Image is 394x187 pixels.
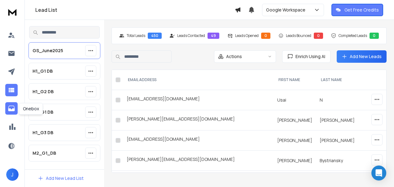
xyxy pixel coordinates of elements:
button: Add New Leads [337,50,387,63]
td: [PERSON_NAME] [316,130,372,151]
p: Total Leads [127,33,145,38]
button: Get Free Credits [331,4,383,16]
p: Google Workspace [266,7,308,13]
div: [PERSON_NAME][EMAIL_ADDRESS][DOMAIN_NAME] [127,156,270,165]
button: Enrich Using AI [282,50,331,63]
p: Get Free Credits [344,7,379,13]
h1: Lead List [35,6,235,14]
td: Bystriansky [316,151,372,171]
div: 0 [314,33,323,39]
p: Completed Leads [339,33,367,38]
th: LAST NAME [316,70,372,90]
th: FIRST NAME [274,70,316,90]
p: H1_G3 DB [33,130,53,136]
p: Leads Bounced [286,33,311,38]
td: [PERSON_NAME] [274,110,316,130]
div: [EMAIL_ADDRESS][DOMAIN_NAME] [127,136,270,145]
div: Open Intercom Messenger [371,166,386,180]
div: 450 [148,33,162,39]
div: 49 [208,33,219,39]
div: 0 [370,33,379,39]
p: M2_G1_DB [33,150,56,156]
p: H1_G1 DB [33,68,53,74]
button: J [6,168,19,181]
p: Actions [226,53,242,60]
td: Usai [274,90,316,110]
td: [PERSON_NAME] [274,130,316,151]
p: GS_June2025 [33,48,63,54]
img: logo [6,6,19,18]
p: Leads Contacted [177,33,205,38]
p: Leads Opened [235,33,259,38]
div: [PERSON_NAME][EMAIL_ADDRESS][DOMAIN_NAME] [127,116,270,125]
td: N [316,90,372,110]
th: EMAIL ADDRESS [123,70,274,90]
td: [PERSON_NAME] [316,110,372,130]
p: H1_G2 DB [33,89,54,95]
div: [EMAIL_ADDRESS][DOMAIN_NAME] [127,96,270,104]
span: Enrich Using AI [293,53,325,60]
td: [PERSON_NAME] [274,151,316,171]
div: 0 [261,33,270,39]
a: Add New Leads [342,53,382,60]
button: Add New Lead List [33,172,89,185]
div: Onebox [19,103,43,115]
